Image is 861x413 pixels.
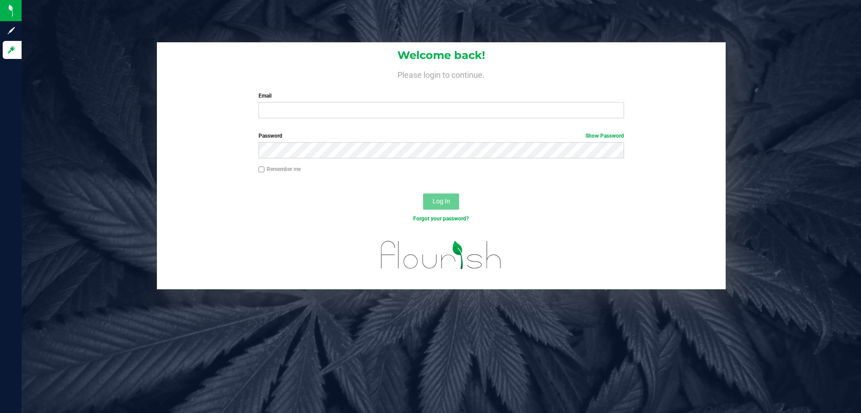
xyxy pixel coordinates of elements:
[259,166,265,173] input: Remember me
[259,92,624,100] label: Email
[157,49,726,61] h1: Welcome back!
[259,133,282,139] span: Password
[585,133,624,139] a: Show Password
[259,165,301,173] label: Remember me
[7,45,16,54] inline-svg: Log in
[413,215,469,222] a: Forgot your password?
[423,193,459,210] button: Log In
[370,232,512,278] img: flourish_logo.svg
[7,26,16,35] inline-svg: Sign up
[433,198,450,205] span: Log In
[157,68,726,79] h4: Please login to continue.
